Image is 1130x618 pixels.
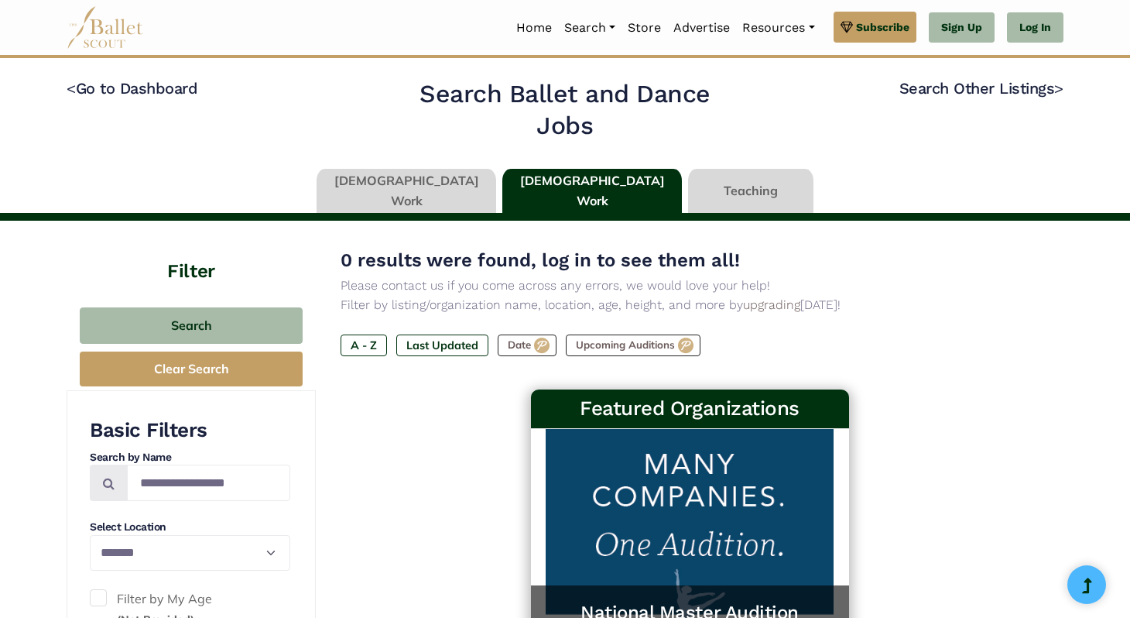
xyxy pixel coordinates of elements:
[543,396,837,422] h3: Featured Organizations
[341,276,1039,296] p: Please contact us if you come across any errors, we would love your help!
[834,12,916,43] a: Subscribe
[856,19,909,36] span: Subscribe
[621,12,667,44] a: Store
[899,79,1063,98] a: Search Other Listings>
[841,19,853,36] img: gem.svg
[743,297,800,312] a: upgrading
[313,169,499,214] li: [DEMOGRAPHIC_DATA] Work
[391,78,740,142] h2: Search Ballet and Dance Jobs
[510,12,558,44] a: Home
[667,12,736,44] a: Advertise
[127,465,290,501] input: Search by names...
[396,335,488,356] label: Last Updated
[736,12,820,44] a: Resources
[341,335,387,356] label: A - Z
[685,169,817,214] li: Teaching
[90,417,290,444] h3: Basic Filters
[80,352,303,386] button: Clear Search
[499,169,685,214] li: [DEMOGRAPHIC_DATA] Work
[498,335,556,356] label: Date
[929,12,995,43] a: Sign Up
[90,450,290,465] h4: Search by Name
[67,221,316,284] h4: Filter
[341,249,740,271] span: 0 results were found, log in to see them all!
[1007,12,1063,43] a: Log In
[566,335,700,356] label: Upcoming Auditions
[558,12,621,44] a: Search
[67,78,76,98] code: <
[67,79,197,98] a: <Go to Dashboard
[90,520,290,535] h4: Select Location
[1054,78,1063,98] code: >
[80,307,303,344] button: Search
[341,295,1039,315] p: Filter by listing/organization name, location, age, height, and more by [DATE]!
